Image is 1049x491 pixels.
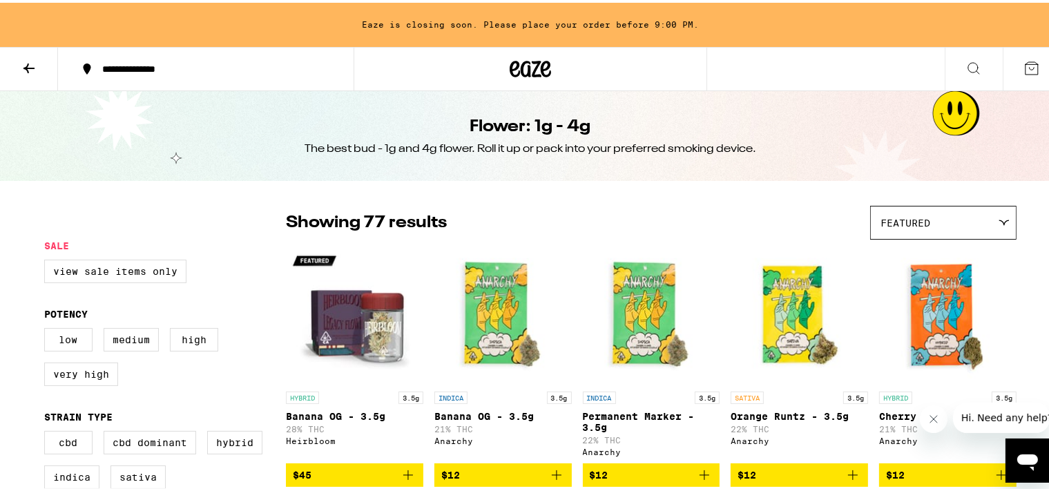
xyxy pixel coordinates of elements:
[731,422,868,431] p: 22% THC
[920,403,947,430] iframe: Close message
[880,215,930,226] span: Featured
[434,408,572,419] p: Banana OG - 3.5g
[886,467,905,478] span: $12
[441,467,460,478] span: $12
[207,428,262,452] label: Hybrid
[738,467,756,478] span: $12
[470,113,591,136] h1: Flower: 1g - 4g
[731,434,868,443] div: Anarchy
[286,434,423,443] div: Heirbloom
[843,389,868,401] p: 3.5g
[434,422,572,431] p: 21% THC
[44,463,99,486] label: Indica
[110,463,166,486] label: Sativa
[879,422,1017,431] p: 21% THC
[104,325,159,349] label: Medium
[286,389,319,401] p: HYBRID
[104,428,196,452] label: CBD Dominant
[879,244,1017,382] img: Anarchy - Cherry OG - 3.5g
[583,244,720,461] a: Open page for Permanent Marker - 3.5g from Anarchy
[286,422,423,431] p: 28% THC
[170,325,218,349] label: High
[8,10,99,21] span: Hi. Need any help?
[583,244,720,382] img: Anarchy - Permanent Marker - 3.5g
[731,244,868,461] a: Open page for Orange Runtz - 3.5g from Anarchy
[583,445,720,454] div: Anarchy
[44,238,69,249] legend: Sale
[434,244,572,382] img: Anarchy - Banana OG - 3.5g
[286,209,447,232] p: Showing 77 results
[286,244,423,382] img: Heirbloom - Banana OG - 3.5g
[434,244,572,461] a: Open page for Banana OG - 3.5g from Anarchy
[398,389,423,401] p: 3.5g
[44,428,93,452] label: CBD
[305,139,756,154] div: The best bud - 1g and 4g flower. Roll it up or pack into your preferred smoking device.
[695,389,720,401] p: 3.5g
[286,461,423,484] button: Add to bag
[44,360,118,383] label: Very High
[879,434,1017,443] div: Anarchy
[286,408,423,419] p: Banana OG - 3.5g
[731,389,764,401] p: SATIVA
[44,325,93,349] label: Low
[286,244,423,461] a: Open page for Banana OG - 3.5g from Heirbloom
[879,389,912,401] p: HYBRID
[992,389,1017,401] p: 3.5g
[293,467,311,478] span: $45
[434,434,572,443] div: Anarchy
[731,408,868,419] p: Orange Runtz - 3.5g
[583,408,720,430] p: Permanent Marker - 3.5g
[879,461,1017,484] button: Add to bag
[879,244,1017,461] a: Open page for Cherry OG - 3.5g from Anarchy
[583,461,720,484] button: Add to bag
[44,409,113,420] legend: Strain Type
[879,408,1017,419] p: Cherry OG - 3.5g
[583,389,616,401] p: INDICA
[590,467,608,478] span: $12
[731,244,868,382] img: Anarchy - Orange Runtz - 3.5g
[434,389,468,401] p: INDICA
[547,389,572,401] p: 3.5g
[731,461,868,484] button: Add to bag
[44,306,88,317] legend: Potency
[583,433,720,442] p: 22% THC
[434,461,572,484] button: Add to bag
[44,257,186,280] label: View Sale Items Only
